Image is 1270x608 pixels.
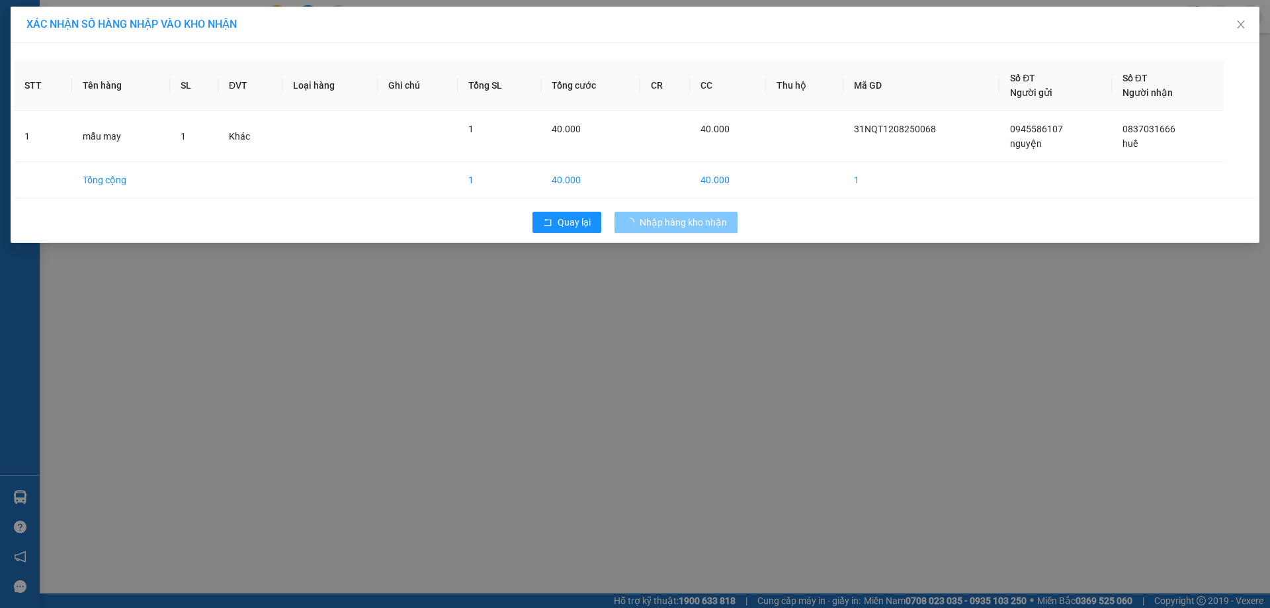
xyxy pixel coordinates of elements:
th: Loại hàng [282,60,378,111]
th: CR [640,60,691,111]
button: Nhập hàng kho nhận [614,212,738,233]
span: 1 [468,124,474,134]
span: Nhập hàng kho nhận [640,215,727,230]
span: close [1236,19,1246,30]
th: CC [690,60,766,111]
span: Số ĐT [1010,73,1035,83]
td: 1 [458,162,541,198]
span: 31NQT1208250068 [854,124,936,134]
span: loading [625,218,640,227]
td: Khác [218,111,282,162]
span: XÁC NHẬN SỐ HÀNG NHẬP VÀO KHO NHẬN [26,18,237,30]
th: Tổng SL [458,60,541,111]
span: Người nhận [1122,87,1173,98]
td: 1 [843,162,999,198]
th: STT [14,60,72,111]
td: 40.000 [690,162,766,198]
th: SL [170,60,218,111]
span: huế [1122,138,1138,149]
button: Close [1222,7,1259,44]
button: rollbackQuay lại [532,212,601,233]
td: Tổng cộng [72,162,170,198]
span: 40.000 [700,124,730,134]
td: 40.000 [541,162,640,198]
th: Mã GD [843,60,999,111]
th: ĐVT [218,60,282,111]
span: rollback [543,218,552,228]
th: Ghi chú [378,60,458,111]
td: 1 [14,111,72,162]
td: mẫu may [72,111,170,162]
th: Tổng cước [541,60,640,111]
span: Số ĐT [1122,73,1148,83]
th: Tên hàng [72,60,170,111]
span: nguyện [1010,138,1042,149]
span: 0945586107 [1010,124,1063,134]
span: 40.000 [552,124,581,134]
span: 0837031666 [1122,124,1175,134]
span: Người gửi [1010,87,1052,98]
span: 1 [181,131,186,142]
th: Thu hộ [766,60,843,111]
span: Quay lại [558,215,591,230]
